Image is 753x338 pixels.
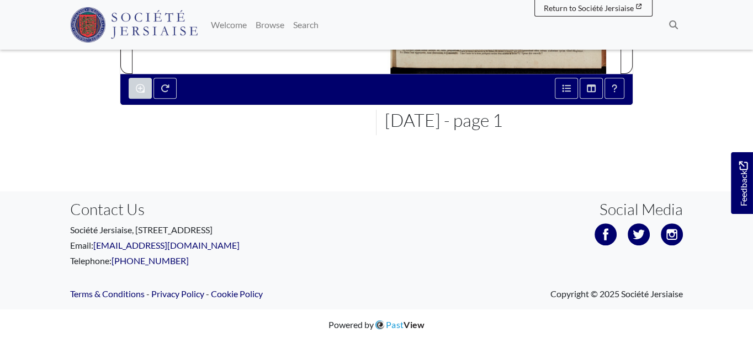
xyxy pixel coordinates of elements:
[70,7,198,42] img: Société Jersiaise
[70,254,368,267] p: Telephone:
[70,200,368,219] h3: Contact Us
[70,288,145,299] a: Terms & Conditions
[385,110,633,131] h2: [DATE] - page 1
[129,78,152,99] button: Enable or disable loupe tool (Alt+L)
[374,319,425,330] a: PastView
[604,78,624,99] button: Help
[386,319,425,330] span: Past
[70,239,368,252] p: Email:
[600,200,683,219] h3: Social Media
[550,287,683,301] span: Copyright © 2025 Société Jersiaise
[153,78,177,99] button: Rotate the book
[289,14,323,36] a: Search
[404,319,425,330] span: View
[112,255,189,266] a: [PHONE_NUMBER]
[251,14,289,36] a: Browse
[70,223,368,237] p: Société Jersiaise, [STREET_ADDRESS]
[211,288,263,299] a: Cookie Policy
[206,14,251,36] a: Welcome
[580,78,603,99] button: Thumbnails
[731,152,753,214] a: Would you like to provide feedback?
[328,318,425,331] div: Powered by
[151,288,204,299] a: Privacy Policy
[544,3,634,13] span: Return to Société Jersiaise
[70,4,198,45] a: Société Jersiaise logo
[555,78,578,99] button: Open metadata window
[93,240,240,250] a: [EMAIL_ADDRESS][DOMAIN_NAME]
[736,161,750,206] span: Feedback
